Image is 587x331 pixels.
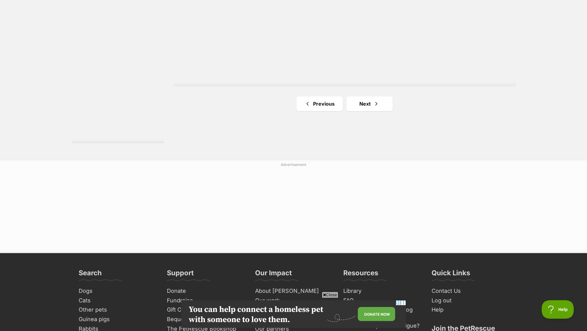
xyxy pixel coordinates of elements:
a: Guinea pigs [76,315,158,324]
h3: Search [79,268,102,281]
a: Help [429,305,511,315]
a: Our work [253,296,335,305]
a: Log out [429,296,511,305]
a: Library [341,286,423,296]
a: Fundraise [164,296,246,305]
a: Dogs [76,286,158,296]
iframe: Advertisement [144,170,443,247]
a: FAQ [341,296,423,305]
a: Donate [164,286,246,296]
a: Contact Us [429,286,511,296]
a: Other pets [76,305,158,315]
h3: Resources [343,268,378,281]
a: About [PERSON_NAME] [253,286,335,296]
h3: Our Impact [255,268,292,281]
iframe: Advertisement [195,3,494,80]
a: Next page [346,96,393,111]
a: Previous page [296,96,343,111]
iframe: Advertisement [181,300,406,328]
nav: Pagination [173,96,516,111]
a: Bequests [164,315,246,324]
a: Cats [76,296,158,305]
h3: Support [167,268,194,281]
h3: Quick Links [432,268,470,281]
a: Gift Cards [164,305,246,315]
span: Close [322,292,338,298]
iframe: Help Scout Beacon - Open [542,300,575,319]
